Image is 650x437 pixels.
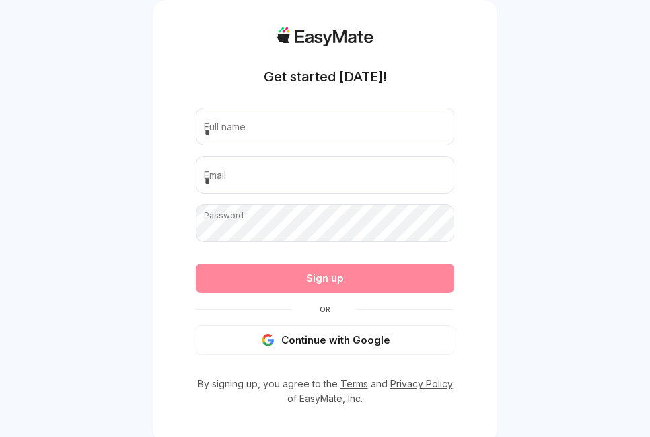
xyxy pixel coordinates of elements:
[196,376,454,406] p: By signing up, you agree to the and of EasyMate, Inc.
[196,325,454,355] button: Continue with Google
[293,304,357,315] span: Or
[340,378,368,389] a: Terms
[390,378,453,389] a: Privacy Policy
[264,67,387,86] h1: Get started [DATE]!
